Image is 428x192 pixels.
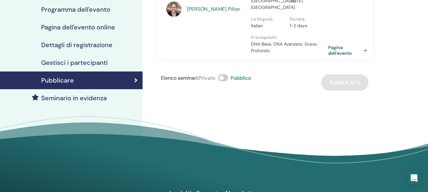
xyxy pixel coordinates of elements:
p: Durata : [290,16,324,22]
a: Pagina dell'evento [328,45,369,56]
p: Le lingue) : [251,16,286,22]
span: Pubblico [231,75,251,81]
h4: Programma dell'evento [41,6,110,13]
a: [PERSON_NAME] Pillon [187,5,245,13]
h4: Seminario in evidenza [41,94,107,102]
div: Open Intercom Messenger [406,170,422,186]
h4: Dettagli di registrazione [41,41,112,49]
h4: Gestisci i partecipanti [41,59,108,66]
p: 1-2 days [290,22,324,29]
span: Elenco seminari : [161,75,199,81]
p: Italian [251,22,286,29]
span: Privato [199,75,215,81]
p: Prerequisiti : [251,34,328,41]
p: DNA Base, DNA Avanzato, Scavo Profondo [251,41,328,54]
h4: Pagina dell'evento online [41,23,115,31]
img: default.jpg [166,2,182,17]
h4: Pubblicare [41,77,74,84]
